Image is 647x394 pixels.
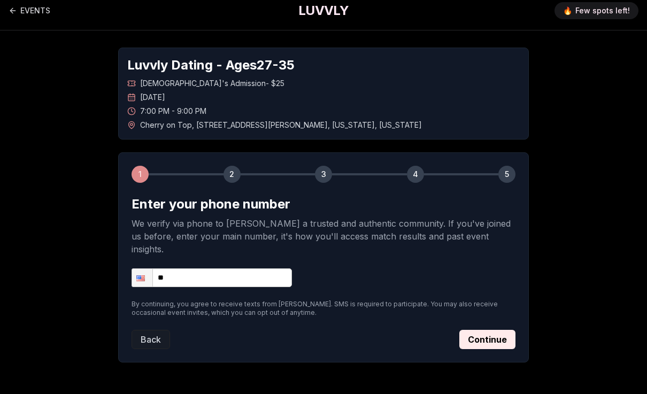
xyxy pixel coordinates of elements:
button: Back [132,330,170,349]
span: Few spots left! [575,5,630,16]
div: 1 [132,166,149,183]
h2: Enter your phone number [132,196,515,213]
h1: Luvvly Dating - Ages 27 - 35 [127,57,520,74]
div: 5 [498,166,515,183]
p: We verify via phone to [PERSON_NAME] a trusted and authentic community. If you've joined us befor... [132,217,515,256]
p: By continuing, you agree to receive texts from [PERSON_NAME]. SMS is required to participate. You... [132,300,515,317]
button: Continue [459,330,515,349]
div: United States: + 1 [132,269,152,287]
a: LUVVLY [298,2,349,19]
span: 🔥 [563,5,572,16]
span: Cherry on Top , [STREET_ADDRESS][PERSON_NAME] , [US_STATE] , [US_STATE] [140,120,422,130]
span: [DATE] [140,92,165,103]
div: 3 [315,166,332,183]
span: 7:00 PM - 9:00 PM [140,106,206,117]
div: 2 [224,166,241,183]
span: [DEMOGRAPHIC_DATA]'s Admission - $25 [140,78,284,89]
div: 4 [407,166,424,183]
